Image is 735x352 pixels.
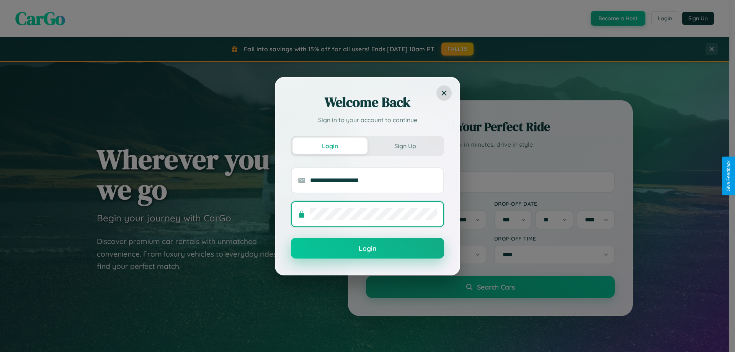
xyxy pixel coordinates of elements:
p: Sign in to your account to continue [291,115,444,124]
h2: Welcome Back [291,93,444,111]
button: Login [291,238,444,259]
button: Login [292,138,367,154]
button: Sign Up [367,138,443,154]
div: Give Feedback [726,160,731,192]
